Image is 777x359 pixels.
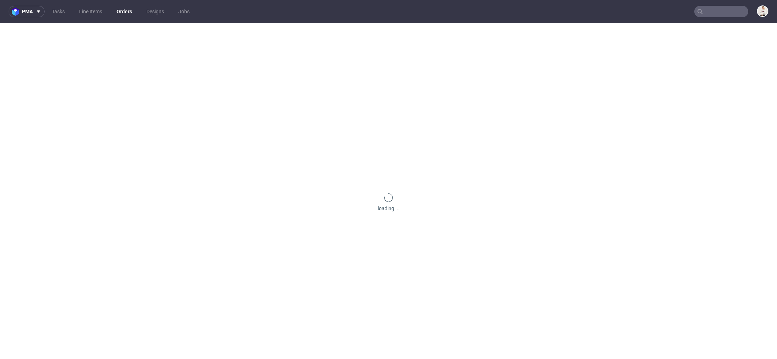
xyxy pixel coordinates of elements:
a: Line Items [75,6,106,17]
span: pma [22,9,33,14]
a: Designs [142,6,168,17]
img: Mari Fok [758,6,768,16]
div: loading ... [378,205,400,212]
img: logo [12,8,22,16]
button: pma [9,6,45,17]
a: Jobs [174,6,194,17]
a: Tasks [47,6,69,17]
a: Orders [112,6,136,17]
